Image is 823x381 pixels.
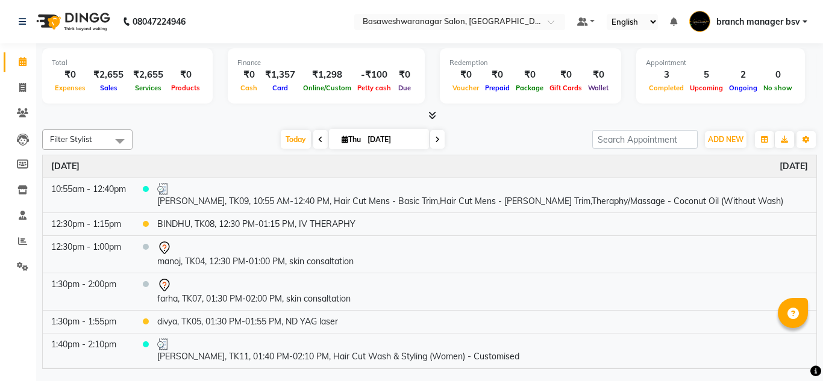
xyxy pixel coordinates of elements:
[354,68,394,82] div: -₹100
[592,130,698,149] input: Search Appointment
[168,68,203,82] div: ₹0
[43,333,134,368] td: 1:40pm - 2:10pm
[43,235,134,273] td: 12:30pm - 1:00pm
[97,84,120,92] span: Sales
[394,68,415,82] div: ₹0
[585,84,612,92] span: Wallet
[50,134,92,144] span: Filter Stylist
[31,5,113,39] img: logo
[149,310,816,333] td: divya, TK05, 01:30 PM-01:55 PM, ND YAG laser
[482,68,513,82] div: ₹0
[449,84,482,92] span: Voucher
[43,155,816,178] th: September 4, 2025
[705,131,746,148] button: ADD NEW
[132,84,164,92] span: Services
[760,84,795,92] span: No show
[300,68,354,82] div: ₹1,298
[513,84,546,92] span: Package
[43,273,134,310] td: 1:30pm - 2:00pm
[726,68,760,82] div: 2
[149,178,816,212] td: [PERSON_NAME], TK09, 10:55 AM-12:40 PM, Hair Cut Mens - Basic Trim,Hair Cut Mens - [PERSON_NAME] ...
[43,212,134,235] td: 12:30pm - 1:15pm
[52,58,203,68] div: Total
[689,11,710,32] img: branch manager bsv
[52,68,89,82] div: ₹0
[687,68,726,82] div: 5
[339,135,364,144] span: Thu
[354,84,394,92] span: Petty cash
[269,84,291,92] span: Card
[128,68,168,82] div: ₹2,655
[149,273,816,310] td: farha, TK07, 01:30 PM-02:00 PM, skin consaltation
[716,16,800,28] span: branch manager bsv
[546,68,585,82] div: ₹0
[237,58,415,68] div: Finance
[585,68,612,82] div: ₹0
[149,212,816,235] td: BINDHU, TK08, 12:30 PM-01:15 PM, IV THERAPHY
[646,58,795,68] div: Appointment
[364,131,424,149] input: 2025-09-04
[133,5,186,39] b: 08047224946
[168,84,203,92] span: Products
[260,68,300,82] div: ₹1,357
[708,135,743,144] span: ADD NEW
[482,84,513,92] span: Prepaid
[52,84,89,92] span: Expenses
[89,68,128,82] div: ₹2,655
[237,68,260,82] div: ₹0
[300,84,354,92] span: Online/Custom
[149,333,816,368] td: [PERSON_NAME], TK11, 01:40 PM-02:10 PM, Hair Cut Wash & Styling (Women) - Customised
[51,160,80,173] a: September 4, 2025
[237,84,260,92] span: Cash
[780,160,808,173] a: September 4, 2025
[449,68,482,82] div: ₹0
[43,310,134,333] td: 1:30pm - 1:55pm
[281,130,311,149] span: Today
[395,84,414,92] span: Due
[772,333,811,369] iframe: chat widget
[687,84,726,92] span: Upcoming
[726,84,760,92] span: Ongoing
[449,58,612,68] div: Redemption
[149,235,816,273] td: manoj, TK04, 12:30 PM-01:00 PM, skin consaltation
[43,178,134,212] td: 10:55am - 12:40pm
[546,84,585,92] span: Gift Cards
[513,68,546,82] div: ₹0
[646,84,687,92] span: Completed
[646,68,687,82] div: 3
[760,68,795,82] div: 0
